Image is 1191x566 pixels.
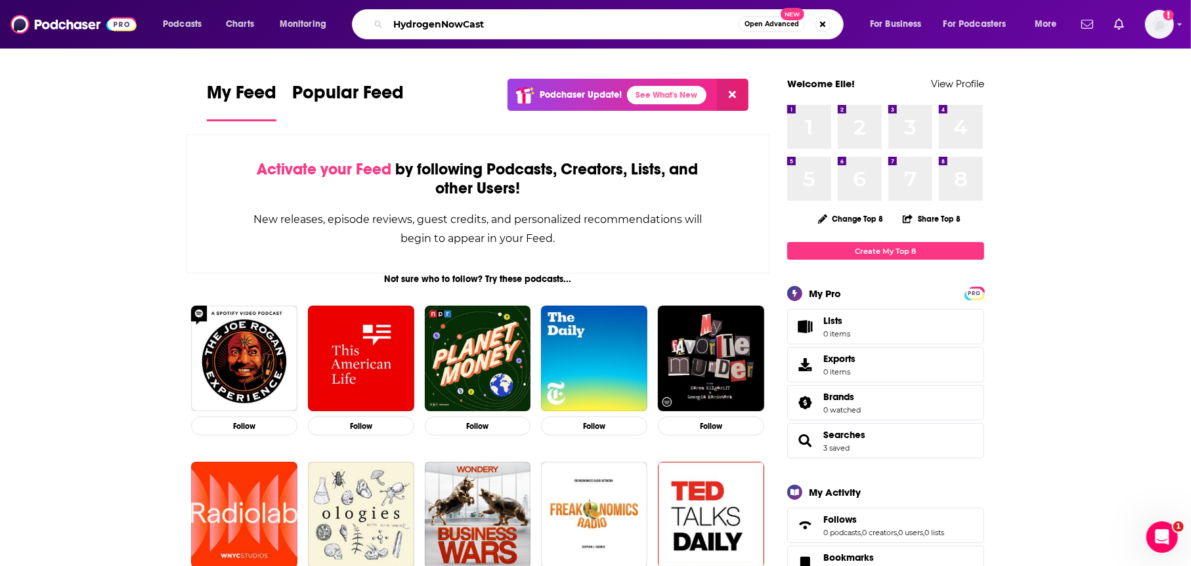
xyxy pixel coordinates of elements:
img: This American Life [308,306,414,412]
span: Activate your Feed [257,159,391,179]
span: 1 [1173,521,1184,532]
span: Bookmarks [823,552,874,563]
a: 0 lists [924,528,944,537]
img: Planet Money [425,306,531,412]
span: , [861,528,862,537]
a: Searches [823,429,865,441]
span: Logged in as elleb2btech [1145,10,1174,39]
div: Search podcasts, credits, & more... [364,9,856,39]
span: For Business [870,15,922,33]
div: My Pro [809,287,841,300]
span: For Podcasters [943,15,1007,33]
span: Exports [823,353,855,365]
a: View Profile [931,77,984,90]
span: Monitoring [280,15,326,33]
a: Welcome Elle! [787,77,855,90]
button: Follow [541,416,647,435]
button: Open AdvancedNew [739,16,805,32]
span: Brands [823,391,854,403]
span: , [897,528,898,537]
a: Bookmarks [823,552,900,563]
span: My Feed [207,81,276,111]
a: Exports [787,347,984,382]
span: New [781,8,804,20]
a: Show notifications dropdown [1109,13,1129,35]
img: The Daily [541,306,647,412]
div: New releases, episode reviews, guest credits, and personalized recommendations will begin to appe... [252,210,703,248]
span: 0 items [823,367,855,376]
span: Searches [787,423,984,458]
img: My Favorite Murder with Karen Kilgariff and Georgia Hardstark [658,306,764,412]
a: Charts [217,14,262,35]
span: Popular Feed [292,81,404,111]
span: Brands [787,385,984,420]
img: Podchaser - Follow, Share and Rate Podcasts [11,12,137,37]
span: 0 items [823,329,850,338]
a: Popular Feed [292,81,404,121]
a: 0 creators [862,528,897,537]
button: Share Top 8 [902,206,961,232]
span: , [923,528,924,537]
a: Lists [787,309,984,344]
a: 0 users [898,528,923,537]
div: by following Podcasts, Creators, Lists, and other Users! [252,160,703,198]
button: Show profile menu [1145,10,1174,39]
a: Follows [823,514,944,525]
button: open menu [861,14,938,35]
a: See What's New [627,86,706,104]
span: More [1035,15,1057,33]
a: PRO [966,288,982,298]
a: Show notifications dropdown [1076,13,1098,35]
a: Searches [792,432,818,450]
button: Change Top 8 [810,211,892,227]
button: open menu [935,14,1026,35]
svg: Add a profile image [1163,10,1174,20]
button: Follow [191,416,297,435]
span: Charts [226,15,254,33]
a: My Feed [207,81,276,121]
button: open menu [154,14,219,35]
span: Follows [787,508,984,543]
span: PRO [966,289,982,298]
span: Podcasts [163,15,202,33]
button: Follow [425,416,531,435]
span: Follows [823,514,857,525]
a: Follows [792,516,818,535]
img: User Profile [1145,10,1174,39]
img: The Joe Rogan Experience [191,306,297,412]
span: Lists [792,317,818,336]
iframe: Intercom live chat [1146,521,1178,553]
a: Brands [823,391,861,403]
button: Follow [308,416,414,435]
a: Create My Top 8 [787,242,984,260]
div: My Activity [809,486,861,498]
input: Search podcasts, credits, & more... [388,14,739,35]
a: 3 saved [823,443,850,453]
div: Not sure who to follow? Try these podcasts... [186,273,769,285]
a: 0 watched [823,405,861,414]
a: 0 podcasts [823,528,861,537]
span: Exports [792,355,818,374]
button: open menu [1026,14,1073,35]
a: Brands [792,394,818,412]
button: open menu [271,14,343,35]
span: Lists [823,315,850,327]
span: Open Advanced [745,21,799,28]
span: Lists [823,315,842,327]
p: Podchaser Update! [540,89,622,100]
button: Follow [658,416,764,435]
